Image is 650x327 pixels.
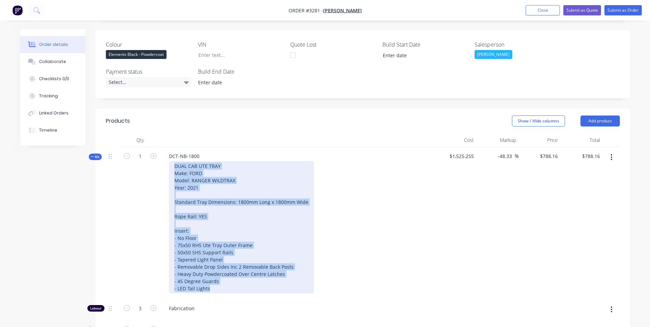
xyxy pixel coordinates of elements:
[580,116,620,126] button: Add product
[20,53,85,70] button: Collaborate
[604,5,642,15] button: Submit as Order
[89,154,102,160] div: Kit
[39,110,69,116] div: Linked Orders
[39,93,58,99] div: Tracking
[20,122,85,139] button: Timeline
[378,50,463,61] input: Enter date
[163,151,205,161] div: DCT-NB-1800
[561,133,603,147] div: Total
[475,50,512,59] div: [PERSON_NAME]
[323,7,362,14] a: [PERSON_NAME]
[106,68,192,76] label: Payment status
[120,133,161,147] div: Qty
[39,41,68,48] div: Order details
[169,305,432,312] span: Fabrication
[475,40,560,49] label: Salesperson
[169,161,314,293] div: DUAL CAB UTE TRAY Make: FORD Model: RANGER WILDTRAX Year: 2021 Standard Tray Dimensions: 1800mm L...
[198,40,284,49] label: VIN
[519,133,561,147] div: Price
[106,117,130,125] div: Products
[193,77,279,88] input: Enter date
[290,40,376,49] label: Quote Lost
[20,105,85,122] button: Linked Orders
[20,70,85,87] button: Checklists 0/0
[91,154,100,159] span: Kit
[477,133,519,147] div: Markup
[87,305,105,312] div: Labour
[20,36,85,53] button: Order details
[39,76,69,82] div: Checklists 0/0
[39,127,57,133] div: Timeline
[438,153,474,160] span: $1,525.255
[198,68,284,76] label: Build End Date
[526,5,560,15] button: Close
[106,50,167,59] div: Elements Black - Powdercoat
[106,40,192,49] label: Colour
[515,152,519,160] span: %
[382,40,468,49] label: Build Start Date
[12,5,23,15] img: Factory
[289,7,323,14] span: Order #3281 -
[106,77,192,87] div: Select...
[512,116,565,126] button: Show / Hide columns
[39,59,66,65] div: Collaborate
[435,133,477,147] div: Cost
[20,87,85,105] button: Tracking
[563,5,601,15] button: Submit as Quote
